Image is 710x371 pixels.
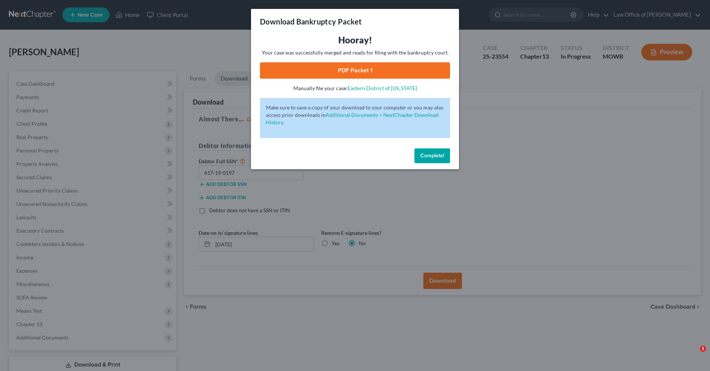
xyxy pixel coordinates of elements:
[260,49,450,56] p: Your case was successfully merged and ready for filing with the bankruptcy court.
[420,152,444,159] span: Complete!
[414,148,450,163] button: Complete!
[685,346,703,364] iframe: Intercom live chat
[266,112,439,125] a: Additional Documents > NextChapter Download History.
[348,85,417,91] a: Eastern District of [US_STATE]
[266,104,444,126] p: Make sure to save a copy of your download to your computer or you may also access prior downloads in
[260,16,362,27] h3: Download Bankruptcy Packet
[700,346,706,352] span: 1
[260,34,450,46] h3: Hooray!
[260,85,450,92] p: Manually file your case:
[260,62,450,79] a: PDF Packet 1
